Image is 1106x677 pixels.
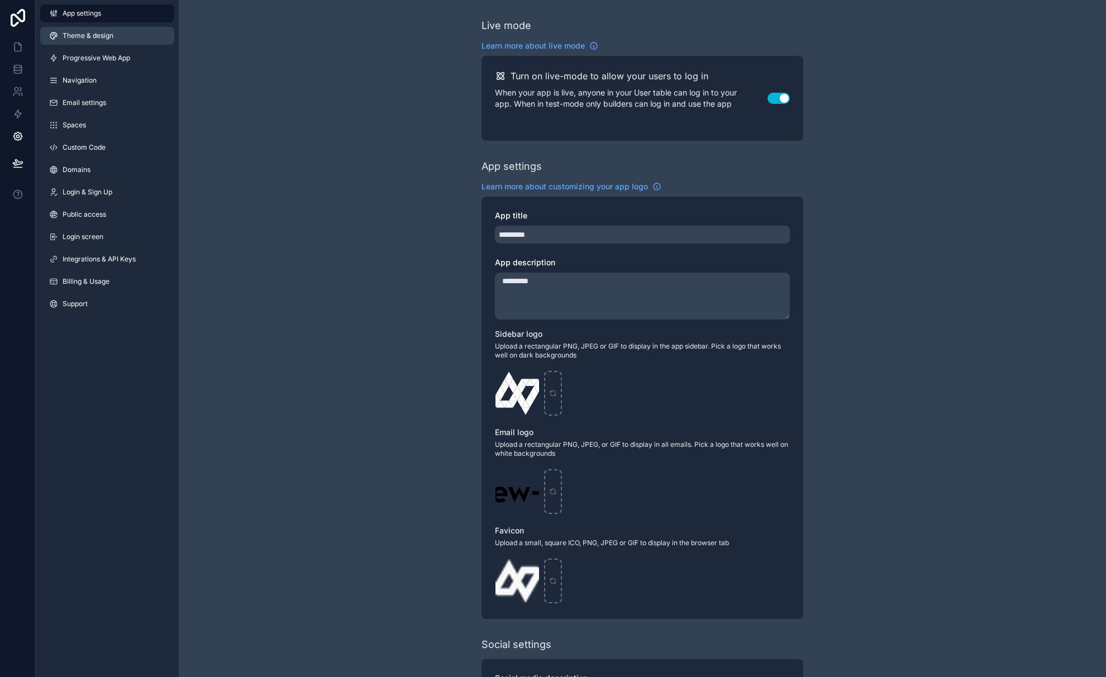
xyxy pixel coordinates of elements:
a: Email settings [40,94,174,112]
span: Upload a rectangular PNG, JPEG or GIF to display in the app sidebar. Pick a logo that works well ... [495,342,790,360]
span: Upload a small, square ICO, PNG, JPEG or GIF to display in the browser tab [495,538,790,547]
a: Login & Sign Up [40,183,174,201]
a: Learn more about customizing your app logo [482,181,661,192]
a: Support [40,295,174,313]
span: Spaces [63,121,86,130]
span: Support [63,299,88,308]
a: Progressive Web App [40,49,174,67]
span: Progressive Web App [63,54,130,63]
span: App title [495,211,527,220]
span: Sidebar logo [495,329,542,338]
span: App settings [63,9,101,18]
span: Email settings [63,98,106,107]
div: Live mode [482,18,531,34]
span: Login screen [63,232,103,241]
span: Integrations & API Keys [63,255,136,264]
span: Favicon [495,526,524,535]
a: Navigation [40,71,174,89]
span: Learn more about live mode [482,40,585,51]
a: Custom Code [40,139,174,156]
a: Public access [40,206,174,223]
span: Public access [63,210,106,219]
a: Billing & Usage [40,273,174,290]
span: Login & Sign Up [63,188,112,197]
a: Domains [40,161,174,179]
a: Spaces [40,116,174,134]
span: Email logo [495,427,533,437]
span: Learn more about customizing your app logo [482,181,648,192]
p: When your app is live, anyone in your User table can log in to your app. When in test-mode only b... [495,87,767,109]
span: Billing & Usage [63,277,109,286]
a: Login screen [40,228,174,246]
a: App settings [40,4,174,22]
h2: Turn on live-mode to allow your users to log in [511,69,708,83]
a: Integrations & API Keys [40,250,174,268]
span: App description [495,258,555,267]
a: Learn more about live mode [482,40,598,51]
span: Upload a rectangular PNG, JPEG, or GIF to display in all emails. Pick a logo that works well on w... [495,440,790,458]
div: Social settings [482,637,551,652]
span: Theme & design [63,31,113,40]
span: Custom Code [63,143,106,152]
span: Domains [63,165,90,174]
span: Navigation [63,76,97,85]
div: App settings [482,159,542,174]
a: Theme & design [40,27,174,45]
